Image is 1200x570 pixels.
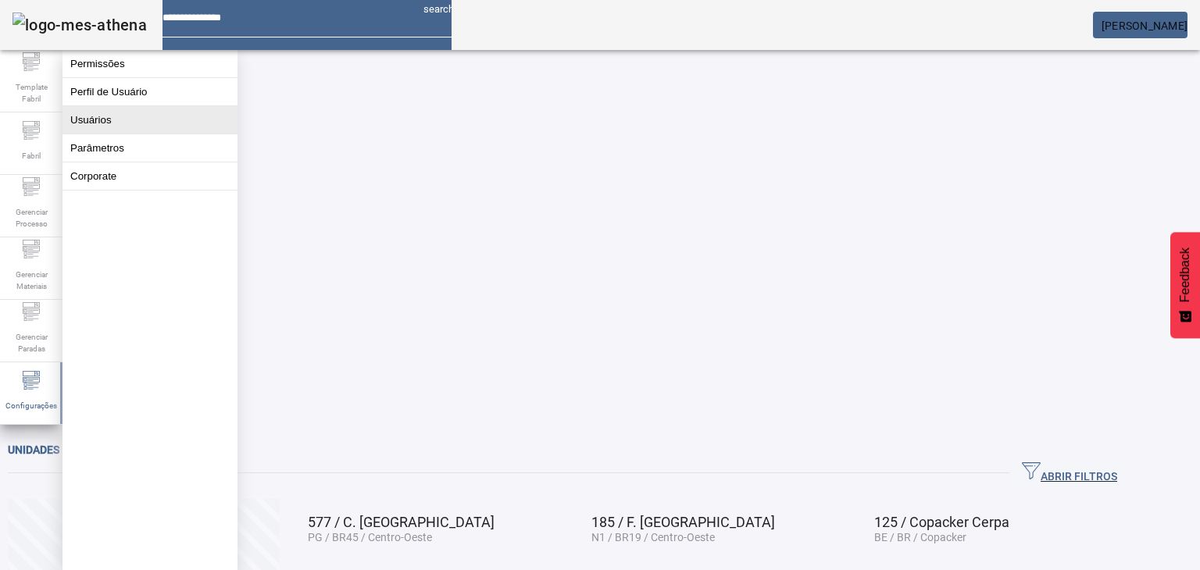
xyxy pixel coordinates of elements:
span: 577 / C. [GEOGRAPHIC_DATA] [308,514,495,530]
img: logo-mes-athena [12,12,147,37]
span: Unidades [8,444,59,456]
span: PG / BR45 / Centro-Oeste [308,531,432,543]
button: Permissões [62,50,237,77]
span: Gerenciar Processo [8,201,55,234]
span: BE / BR / Copacker [874,531,966,543]
span: Template Fabril [8,77,55,109]
button: Feedback - Mostrar pesquisa [1170,232,1200,338]
button: Parâmetros [62,134,237,162]
span: 185 / F. [GEOGRAPHIC_DATA] [591,514,775,530]
span: Gerenciar Materiais [8,264,55,297]
span: N1 / BR19 / Centro-Oeste [591,531,715,543]
button: ABRIR FILTROS [1009,459,1130,487]
button: Perfil de Usuário [62,78,237,105]
span: 125 / Copacker Cerpa [874,514,1009,530]
span: Gerenciar Paradas [8,326,55,359]
span: Configurações [1,395,62,416]
button: Corporate [62,162,237,190]
span: [PERSON_NAME] [1102,20,1187,32]
span: Fabril [17,145,45,166]
button: Usuários [62,106,237,134]
span: ABRIR FILTROS [1022,461,1117,485]
span: Feedback [1178,248,1192,302]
